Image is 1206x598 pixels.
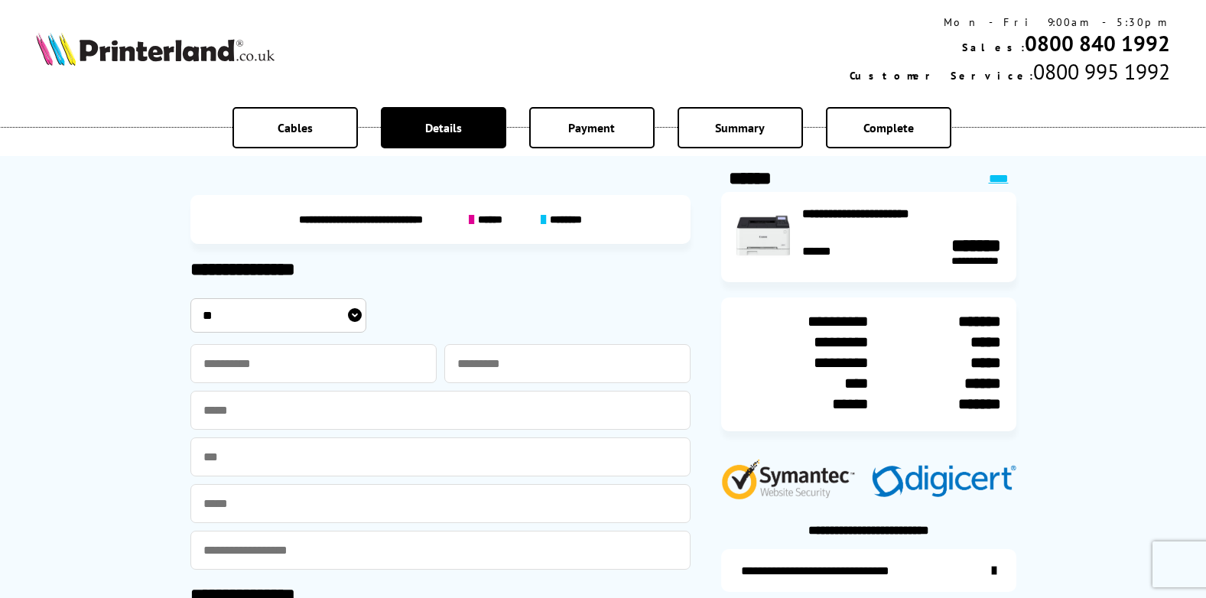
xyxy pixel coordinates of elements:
span: Sales: [962,41,1025,54]
span: Cables [278,120,313,135]
span: 0800 995 1992 [1033,57,1170,86]
a: additional-ink [721,549,1016,592]
span: Payment [568,120,615,135]
a: 0800 840 1992 [1025,29,1170,57]
span: Summary [715,120,765,135]
div: Mon - Fri 9:00am - 5:30pm [850,15,1170,29]
span: Details [425,120,462,135]
span: Complete [863,120,914,135]
img: Printerland Logo [36,32,275,66]
span: Customer Service: [850,69,1033,83]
